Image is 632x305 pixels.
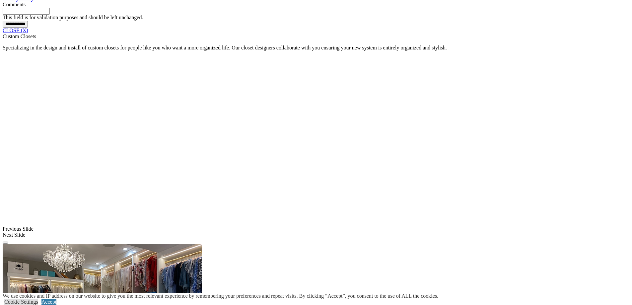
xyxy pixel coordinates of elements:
[4,299,38,305] a: Cookie Settings
[3,226,629,232] div: Previous Slide
[41,299,56,305] a: Accept
[3,28,28,33] a: CLOSE (X)
[3,232,629,238] div: Next Slide
[3,293,438,299] div: We use cookies and IP address on our website to give you the most relevant experience by remember...
[3,45,629,51] p: Specializing in the design and install of custom closets for people like you who want a more orga...
[3,34,36,39] span: Custom Closets
[3,2,26,7] label: Comments
[3,242,8,244] button: Click here to pause slide show
[3,15,629,21] div: This field is for validation purposes and should be left unchanged.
